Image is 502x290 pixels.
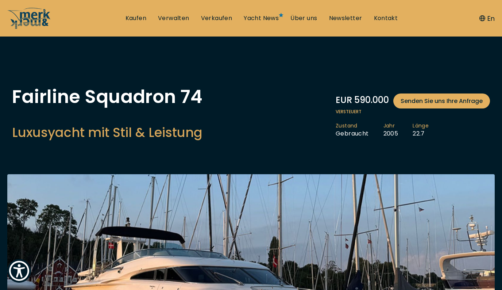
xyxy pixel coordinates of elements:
h2: Luxusyacht mit Stil & Leistung [12,123,202,141]
a: Verkaufen [201,14,232,22]
h1: Fairline Squadron 74 [12,88,202,106]
a: Newsletter [329,14,362,22]
span: Länge [413,122,429,130]
span: Jahr [383,122,398,130]
span: Senden Sie uns Ihre Anfrage [401,96,483,106]
a: Verwalten [158,14,189,22]
a: Kontakt [374,14,398,22]
li: 2005 [383,122,413,138]
span: Versteuert [336,108,490,115]
a: Über uns [290,14,317,22]
span: Zustand [336,122,369,130]
li: 22.7 [413,122,443,138]
button: Show Accessibility Preferences [7,259,31,283]
a: Kaufen [125,14,146,22]
button: En [479,14,495,23]
li: Gebraucht [336,122,383,138]
div: EUR 590.000 [336,94,490,108]
a: Yacht News [244,14,279,22]
a: Senden Sie uns Ihre Anfrage [393,94,490,108]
